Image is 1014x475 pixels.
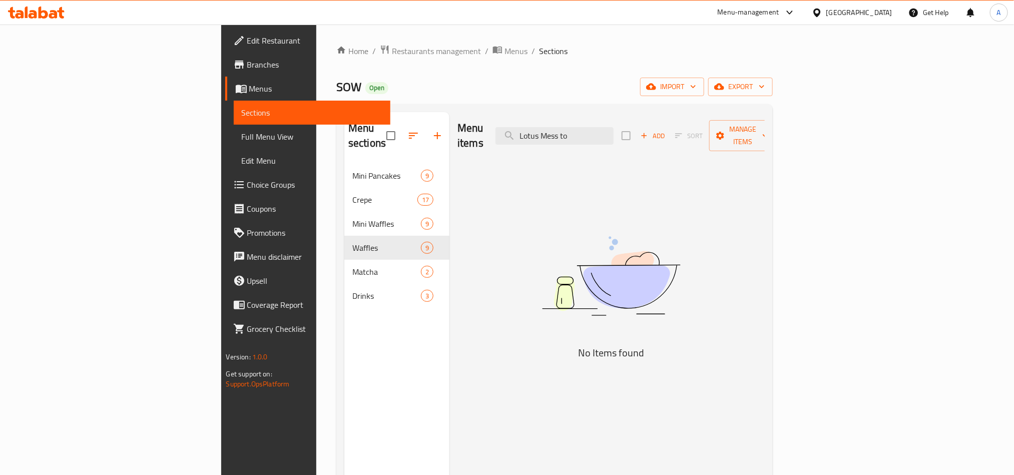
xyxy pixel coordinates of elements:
[252,350,268,363] span: 1.0.0
[826,7,892,18] div: [GEOGRAPHIC_DATA]
[225,317,390,341] a: Grocery Checklist
[495,127,614,145] input: search
[421,171,433,181] span: 9
[709,120,776,151] button: Manage items
[247,251,382,263] span: Menu disclaimer
[225,221,390,245] a: Promotions
[234,149,390,173] a: Edit Menu
[669,128,709,144] span: Sort items
[492,45,528,58] a: Menus
[486,210,736,342] img: dish.svg
[716,81,765,93] span: export
[225,173,390,197] a: Choice Groups
[247,323,382,335] span: Grocery Checklist
[352,290,421,302] span: Drinks
[380,125,401,146] span: Select all sections
[225,53,390,77] a: Branches
[457,121,483,151] h2: Menu items
[418,195,433,205] span: 17
[421,290,433,302] div: items
[225,293,390,317] a: Coverage Report
[421,243,433,253] span: 9
[344,212,449,236] div: Mini Waffles9
[344,164,449,188] div: Mini Pancakes9
[247,275,382,287] span: Upsell
[421,291,433,301] span: 3
[247,227,382,239] span: Promotions
[421,266,433,278] div: items
[242,107,382,119] span: Sections
[639,130,666,142] span: Add
[708,78,773,96] button: export
[539,45,568,57] span: Sections
[225,245,390,269] a: Menu disclaimer
[226,367,272,380] span: Get support on:
[247,59,382,71] span: Branches
[225,77,390,101] a: Menus
[401,124,425,148] span: Sort sections
[242,155,382,167] span: Edit Menu
[344,188,449,212] div: Crepe17
[640,78,704,96] button: import
[225,197,390,221] a: Coupons
[226,350,251,363] span: Version:
[421,219,433,229] span: 9
[637,128,669,144] span: Add item
[485,45,488,57] li: /
[344,284,449,308] div: Drinks3
[352,170,421,182] span: Mini Pancakes
[234,125,390,149] a: Full Menu View
[247,203,382,215] span: Coupons
[249,83,382,95] span: Menus
[352,266,421,278] span: Matcha
[344,236,449,260] div: Waffles9
[997,7,1001,18] span: A
[421,170,433,182] div: items
[352,242,421,254] span: Waffles
[234,101,390,125] a: Sections
[225,269,390,293] a: Upsell
[247,35,382,47] span: Edit Restaurant
[718,7,779,19] div: Menu-management
[532,45,535,57] li: /
[242,131,382,143] span: Full Menu View
[648,81,696,93] span: import
[417,194,433,206] div: items
[352,218,421,230] span: Mini Waffles
[344,260,449,284] div: Matcha2
[225,29,390,53] a: Edit Restaurant
[336,45,773,58] nav: breadcrumb
[421,267,433,277] span: 2
[486,345,736,361] h5: No Items found
[247,179,382,191] span: Choice Groups
[344,160,449,312] nav: Menu sections
[226,377,290,390] a: Support.OpsPlatform
[380,45,481,58] a: Restaurants management
[392,45,481,57] span: Restaurants management
[637,128,669,144] button: Add
[425,124,449,148] button: Add section
[247,299,382,311] span: Coverage Report
[352,194,417,206] span: Crepe
[717,123,768,148] span: Manage items
[421,218,433,230] div: items
[504,45,528,57] span: Menus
